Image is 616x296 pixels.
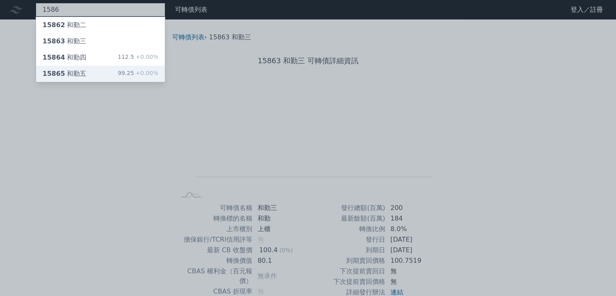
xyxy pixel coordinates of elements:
[36,49,165,66] a: 15864和勤四 112.5+0.00%
[43,70,65,77] span: 15865
[36,33,165,49] a: 15863和勤三
[576,257,616,296] iframe: Chat Widget
[43,21,65,29] span: 15862
[118,53,158,62] div: 112.5
[134,70,158,76] span: +0.00%
[576,257,616,296] div: 聊天小工具
[43,37,65,45] span: 15863
[43,36,86,46] div: 和勤三
[43,20,86,30] div: 和勤二
[43,69,86,79] div: 和勤五
[43,54,65,61] span: 15864
[134,54,158,60] span: +0.00%
[43,53,86,62] div: 和勤四
[36,17,165,33] a: 15862和勤二
[118,69,158,79] div: 99.25
[36,66,165,82] a: 15865和勤五 99.25+0.00%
